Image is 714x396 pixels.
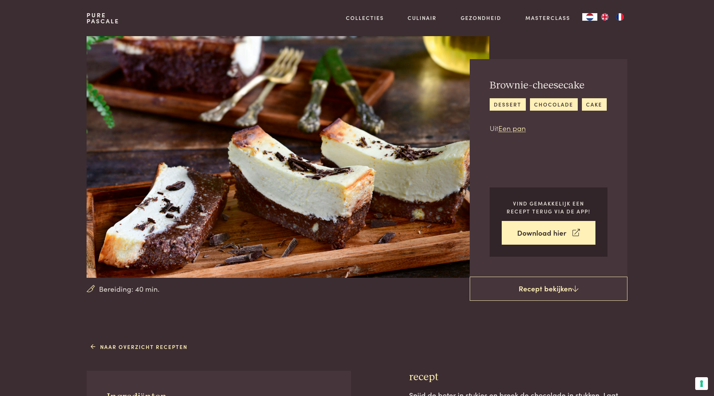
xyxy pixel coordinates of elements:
[490,98,526,111] a: dessert
[597,13,612,21] a: EN
[582,13,597,21] a: NL
[597,13,627,21] ul: Language list
[346,14,384,22] a: Collecties
[498,123,526,133] a: Een pan
[461,14,501,22] a: Gezondheid
[612,13,627,21] a: FR
[91,343,187,351] a: Naar overzicht recepten
[87,36,489,278] img: Brownie-cheesecake
[582,13,597,21] div: Language
[582,98,607,111] a: cake
[87,12,119,24] a: PurePascale
[408,14,437,22] a: Culinair
[582,13,627,21] aside: Language selected: Nederlands
[490,123,607,134] p: Uit
[502,200,595,215] p: Vind gemakkelijk een recept terug via de app!
[530,98,578,111] a: chocolade
[502,221,595,245] a: Download hier
[525,14,570,22] a: Masterclass
[695,377,708,390] button: Uw voorkeuren voor toestemming voor trackingtechnologieën
[99,283,160,294] span: Bereiding: 40 min.
[409,371,627,384] h3: recept
[470,277,627,301] a: Recept bekijken
[490,79,607,92] h2: Brownie-cheesecake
